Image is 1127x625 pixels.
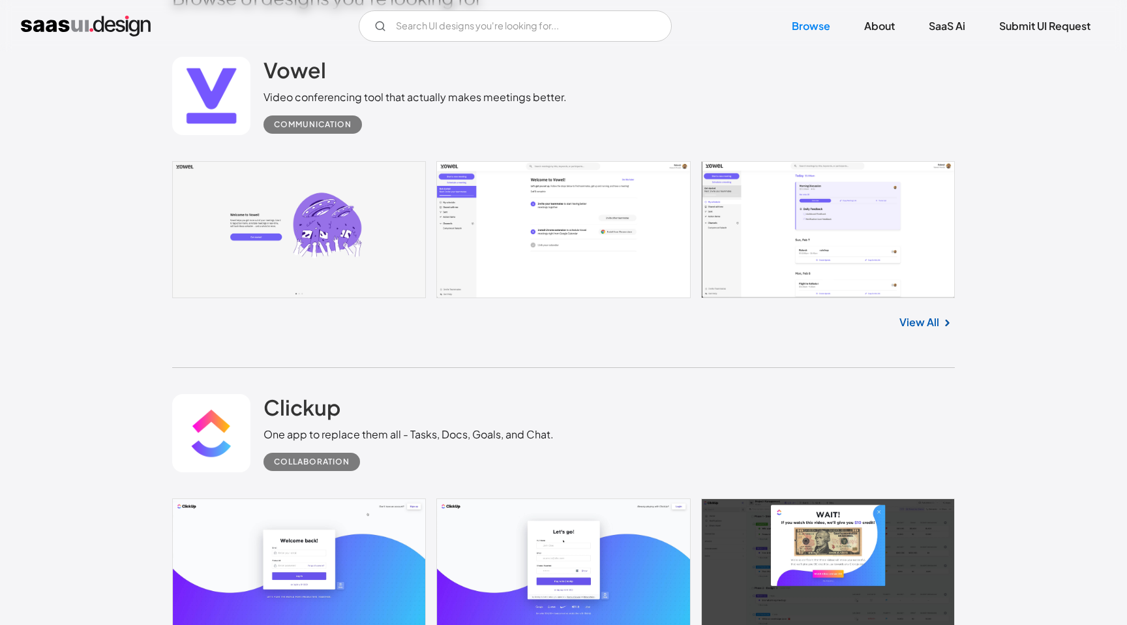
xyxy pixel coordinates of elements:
a: Clickup [263,394,340,427]
a: Vowel [263,57,326,89]
a: home [21,16,151,37]
a: Submit UI Request [984,12,1106,40]
h2: Vowel [263,57,326,83]
a: SaaS Ai [913,12,981,40]
input: Search UI designs you're looking for... [359,10,672,42]
div: Collaboration [274,454,350,470]
div: One app to replace them all - Tasks, Docs, Goals, and Chat. [263,427,554,442]
a: Browse [776,12,846,40]
div: Video conferencing tool that actually makes meetings better. [263,89,567,105]
form: Email Form [359,10,672,42]
a: View All [899,314,939,330]
div: Communication [274,117,352,132]
a: About [849,12,910,40]
h2: Clickup [263,394,340,420]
